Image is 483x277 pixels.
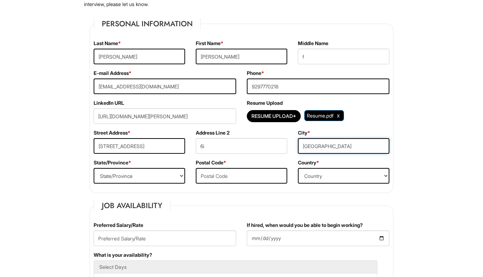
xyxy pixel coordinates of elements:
[94,230,236,246] input: Preferred Salary/Rate
[196,138,287,154] input: Apt., Suite, Box, etc.
[196,159,226,166] label: Postal Code
[196,168,287,184] input: Postal Code
[94,108,236,124] input: LinkedIn URL
[298,40,328,47] label: Middle Name
[247,70,264,77] label: Phone
[247,78,389,94] input: Phone
[196,129,229,136] label: Address Line 2
[94,18,201,29] legend: Personal Information
[335,111,342,120] a: Clear Uploaded File
[94,159,131,166] label: State/Province
[247,99,283,107] label: Resume Upload
[94,138,185,154] input: Street Address
[94,99,124,107] label: LinkedIn URL
[247,222,363,229] label: If hired, when would you be able to begin working?
[298,138,389,154] input: City
[247,110,301,122] button: Resume Upload*Resume Upload*
[94,168,185,184] select: State/Province
[298,159,319,166] label: Country
[94,49,185,64] input: Last Name
[298,49,389,64] input: Middle Name
[94,78,236,94] input: E-mail Address
[196,40,223,47] label: First Name
[196,49,287,64] input: First Name
[94,200,171,211] legend: Job Availability
[94,129,131,136] label: Street Address
[307,113,333,119] span: Resume.pdf
[298,129,310,136] label: City
[99,264,372,270] h5: Select Days
[298,168,389,184] select: Country
[94,40,121,47] label: Last Name
[94,70,132,77] label: E-mail Address
[94,222,143,229] label: Preferred Salary/Rate
[94,251,152,259] label: What is your availability?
